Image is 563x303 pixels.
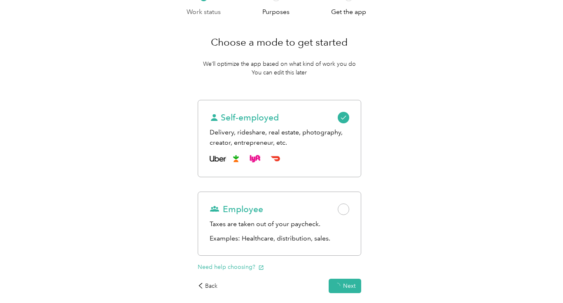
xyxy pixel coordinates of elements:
[198,263,264,271] button: Need help choosing?
[210,219,349,229] div: Taxes are taken out of your paycheck.
[329,279,361,293] button: Next
[210,127,349,148] div: Delivery, rideshare, real estate, photography, creator, entrepreneur, etc.
[331,7,366,17] p: Get the app
[210,234,349,244] p: Examples: Healthcare, distribution, sales.
[203,60,356,68] p: We’ll optimize the app based on what kind of work you do
[252,68,307,77] p: You can edit this later
[210,204,263,215] span: Employee
[517,257,563,303] iframe: Everlance-gr Chat Button Frame
[198,282,217,290] div: Back
[187,7,221,17] p: Work status
[262,7,290,17] p: Purposes
[211,32,348,52] h1: Choose a mode to get started
[210,112,279,123] span: Self-employed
